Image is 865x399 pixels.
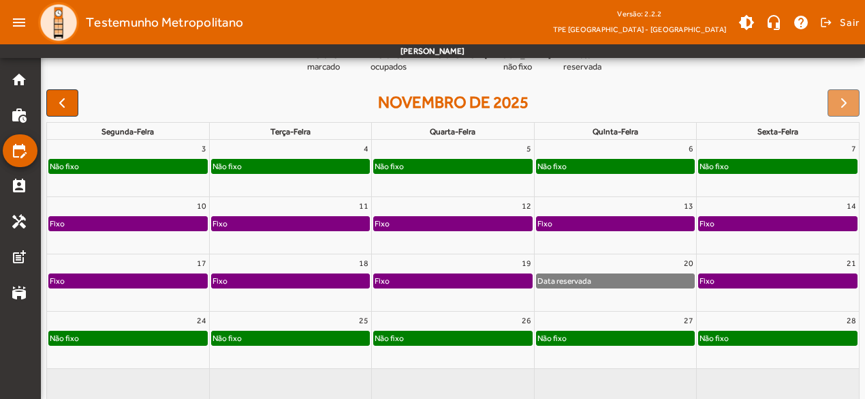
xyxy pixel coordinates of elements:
[99,124,157,139] a: segunda-feira
[47,311,209,368] td: 24 de novembro de 2025
[555,50,610,73] span: Data reservada
[844,197,859,215] a: 14 de novembro de 2025
[47,254,209,311] td: 17 de novembro de 2025
[537,274,592,288] div: Data reservada
[212,217,228,231] div: Fixo
[537,331,567,345] div: Não fixo
[686,140,696,158] a: 6 de novembro de 2025
[296,50,351,73] span: Horário marcado
[697,140,859,196] td: 7 de novembro de 2025
[194,254,209,272] a: 17 de novembro de 2025
[11,284,27,301] mat-icon: stadium
[699,274,715,288] div: Fixo
[681,197,696,215] a: 13 de novembro de 2025
[372,311,534,368] td: 26 de novembro de 2025
[11,72,27,88] mat-icon: home
[534,254,696,311] td: 20 de novembro de 2025
[49,274,65,288] div: Fixo
[356,254,371,272] a: 18 de novembro de 2025
[372,254,534,311] td: 19 de novembro de 2025
[361,50,415,73] span: Horários ocupados
[697,196,859,254] td: 14 de novembro de 2025
[849,140,859,158] a: 7 de novembro de 2025
[356,312,371,329] a: 25 de novembro de 2025
[844,312,859,329] a: 28 de novembro de 2025
[537,217,553,231] div: Fixo
[49,217,65,231] div: Fixo
[11,107,27,123] mat-icon: work_history
[697,311,859,368] td: 28 de novembro de 2025
[86,12,243,33] span: Testemunho Metropolitano
[534,196,696,254] td: 13 de novembro de 2025
[372,140,534,196] td: 5 de novembro de 2025
[378,93,529,113] h2: novembro de 2025
[844,254,859,272] a: 21 de novembro de 2025
[519,254,534,272] a: 19 de novembro de 2025
[427,124,478,139] a: quarta-feira
[374,331,405,345] div: Não fixo
[38,2,79,43] img: Logo TPE
[194,312,209,329] a: 24 de novembro de 2025
[553,5,726,23] div: Versão: 2.2.2
[534,140,696,196] td: 6 de novembro de 2025
[534,311,696,368] td: 27 de novembro de 2025
[209,311,371,368] td: 25 de novembro de 2025
[755,124,801,139] a: sexta-feira
[372,196,534,254] td: 12 de novembro de 2025
[553,23,726,36] span: TPE [GEOGRAPHIC_DATA] - [GEOGRAPHIC_DATA]
[840,12,860,33] span: Sair
[681,254,696,272] a: 20 de novembro de 2025
[361,140,371,158] a: 4 de novembro de 2025
[11,249,27,265] mat-icon: post_add
[524,140,534,158] a: 5 de novembro de 2025
[818,12,860,33] button: Sair
[699,160,729,173] div: Não fixo
[5,9,33,36] mat-icon: menu
[374,274,390,288] div: Fixo
[374,217,390,231] div: Fixo
[484,50,551,73] span: [PERSON_NAME] não fixo
[537,160,567,173] div: Não fixo
[49,331,80,345] div: Não fixo
[590,124,641,139] a: quinta-feira
[681,312,696,329] a: 27 de novembro de 2025
[212,331,242,345] div: Não fixo
[194,197,209,215] a: 10 de novembro de 2025
[519,197,534,215] a: 12 de novembro de 2025
[11,213,27,230] mat-icon: handyman
[212,274,228,288] div: Fixo
[47,140,209,196] td: 3 de novembro de 2025
[33,2,243,43] a: Testemunho Metropolitano
[209,140,371,196] td: 4 de novembro de 2025
[268,124,313,139] a: terça-feira
[699,217,715,231] div: Fixo
[519,312,534,329] a: 26 de novembro de 2025
[209,254,371,311] td: 18 de novembro de 2025
[356,197,371,215] a: 11 de novembro de 2025
[199,140,209,158] a: 3 de novembro de 2025
[699,331,729,345] div: Não fixo
[47,196,209,254] td: 10 de novembro de 2025
[49,160,80,173] div: Não fixo
[11,178,27,194] mat-icon: perm_contact_calendar
[374,160,405,173] div: Não fixo
[212,160,242,173] div: Não fixo
[209,196,371,254] td: 11 de novembro de 2025
[11,143,27,159] mat-icon: edit_calendar
[697,254,859,311] td: 21 de novembro de 2025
